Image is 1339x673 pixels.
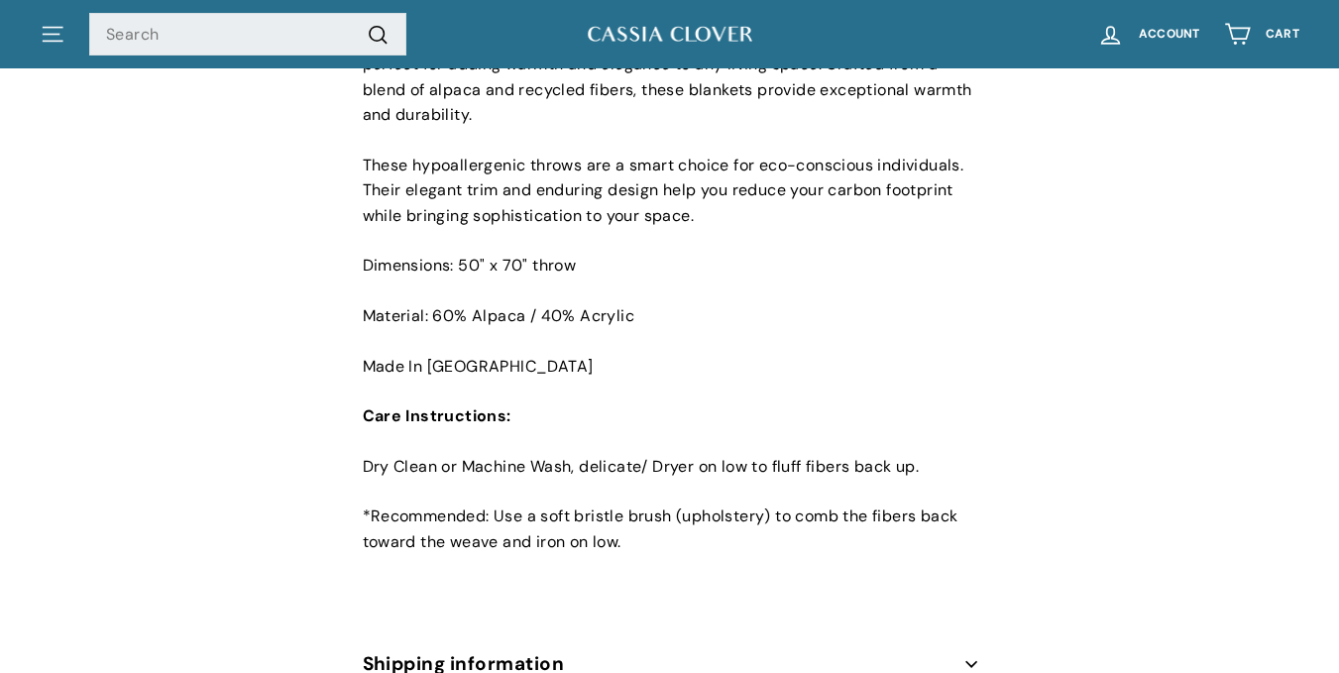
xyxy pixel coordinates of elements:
strong: Care Instructions: [363,405,511,426]
a: Cart [1212,5,1311,63]
p: Indulge in sustainable comfort with these soft Plaid Alpaca Throw Blankets, perfect for adding wa... [363,26,977,127]
p: *Recommended: Use a soft bristle brush (upholstery) to comb the fibers back toward the weave and ... [363,504,977,554]
span: Cart [1266,28,1299,41]
p: Dimensions: 50" x 70" throw [363,253,977,279]
p: These hypoallergenic throws are a smart choice for eco-conscious individuals. Their elegant trim ... [363,153,977,229]
span: Account [1139,28,1200,41]
p: Material: 60% Alpaca / 40% Acrylic [363,303,977,329]
p: Made In [GEOGRAPHIC_DATA] [363,354,977,380]
p: Dry Clean or Machine Wash, delicate/ Dryer on low to fluff fibers back up. [363,454,977,480]
input: Search [89,13,406,56]
a: Account [1085,5,1212,63]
